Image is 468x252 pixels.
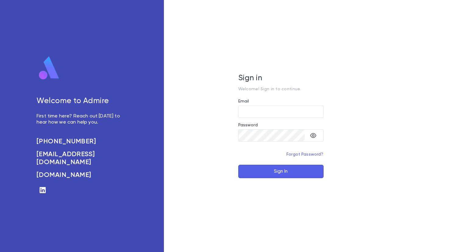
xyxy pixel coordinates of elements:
a: Forgot Password? [286,152,324,157]
button: toggle password visibility [307,129,319,142]
h5: Welcome to Admire [37,97,127,106]
img: logo [37,56,62,80]
a: [DOMAIN_NAME] [37,171,127,179]
button: Sign In [238,165,324,178]
label: Email [238,99,249,104]
a: [EMAIL_ADDRESS][DOMAIN_NAME] [37,150,127,166]
p: Welcome! Sign in to continue. [238,87,324,92]
a: [PHONE_NUMBER] [37,138,127,146]
p: First time here? Reach out [DATE] to hear how we can help you. [37,113,127,125]
label: Password [238,123,258,128]
h5: Sign in [238,74,324,83]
